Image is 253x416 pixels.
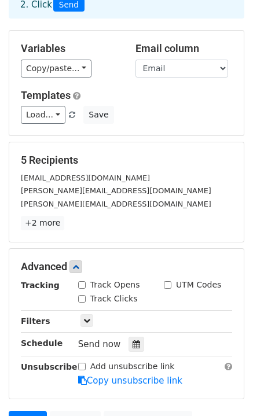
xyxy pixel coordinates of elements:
[21,89,71,101] a: Templates
[21,60,91,78] a: Copy/paste...
[21,200,211,208] small: [PERSON_NAME][EMAIL_ADDRESS][DOMAIN_NAME]
[21,316,50,326] strong: Filters
[21,362,78,371] strong: Unsubscribe
[83,106,113,124] button: Save
[21,260,232,273] h5: Advanced
[21,186,211,195] small: [PERSON_NAME][EMAIL_ADDRESS][DOMAIN_NAME]
[78,339,121,349] span: Send now
[21,216,64,230] a: +2 more
[90,360,175,373] label: Add unsubscribe link
[21,338,63,348] strong: Schedule
[21,42,118,55] h5: Variables
[21,154,232,167] h5: 5 Recipients
[90,293,138,305] label: Track Clicks
[90,279,140,291] label: Track Opens
[176,279,221,291] label: UTM Codes
[21,106,65,124] a: Load...
[21,281,60,290] strong: Tracking
[21,174,150,182] small: [EMAIL_ADDRESS][DOMAIN_NAME]
[78,375,182,386] a: Copy unsubscribe link
[195,360,253,416] iframe: Chat Widget
[135,42,233,55] h5: Email column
